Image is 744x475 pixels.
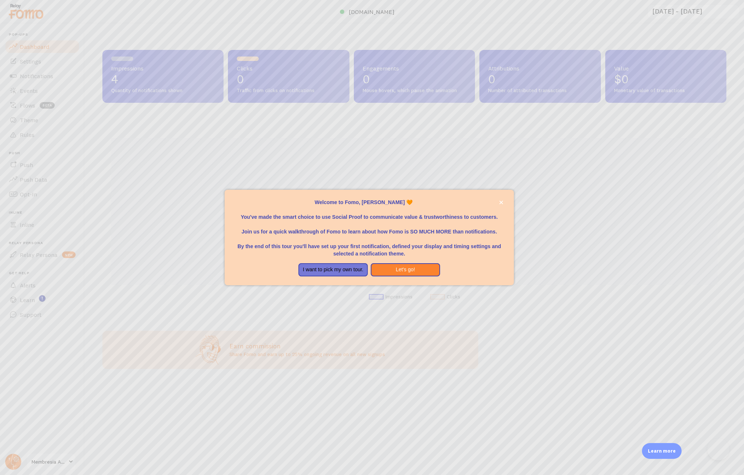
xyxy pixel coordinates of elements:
button: Let's go! [371,263,440,276]
button: close, [497,199,505,206]
p: By the end of this tour you'll have set up your first notification, defined your display and timi... [233,235,505,257]
p: Welcome to Fomo, [PERSON_NAME] 🧡 [233,199,505,206]
p: Learn more [648,447,676,454]
p: Join us for a quick walkthrough of Fomo to learn about how Fomo is SO MUCH MORE than notifications. [233,221,505,235]
p: You've made the smart choice to use Social Proof to communicate value & trustworthiness to custom... [233,206,505,221]
div: Learn more [642,443,682,459]
div: Welcome to Fomo, Manuel Montiel 🧡You&amp;#39;ve made the smart choice to use Social Proof to comm... [225,190,514,285]
button: I want to pick my own tour. [298,263,368,276]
